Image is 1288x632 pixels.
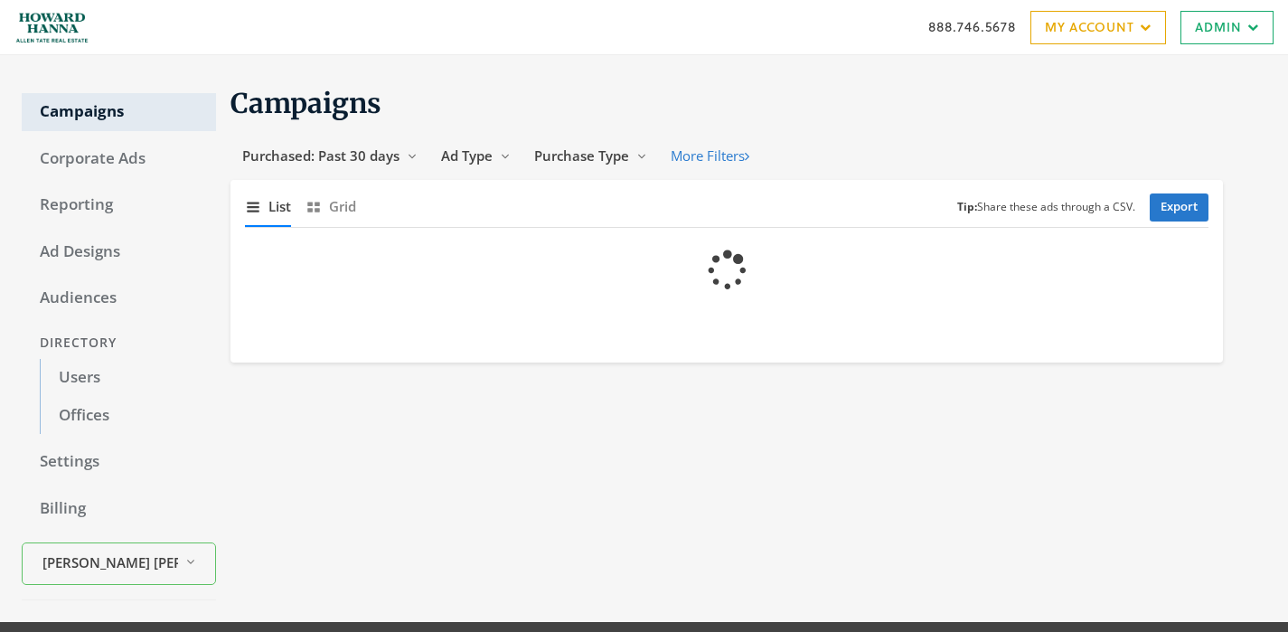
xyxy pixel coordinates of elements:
[268,196,291,217] span: List
[22,93,216,131] a: Campaigns
[22,443,216,481] a: Settings
[1150,193,1208,222] a: Export
[22,186,216,224] a: Reporting
[957,199,1135,216] small: Share these ads through a CSV.
[40,397,216,435] a: Offices
[22,490,216,528] a: Billing
[928,17,1016,36] a: 888.746.5678
[22,233,216,271] a: Ad Designs
[230,86,381,120] span: Campaigns
[659,139,761,173] button: More Filters
[230,139,429,173] button: Purchased: Past 30 days
[22,542,216,585] button: [PERSON_NAME] [PERSON_NAME]
[42,552,178,573] span: [PERSON_NAME] [PERSON_NAME]
[957,199,977,214] b: Tip:
[522,139,659,173] button: Purchase Type
[242,146,400,165] span: Purchased: Past 30 days
[441,146,493,165] span: Ad Type
[22,140,216,178] a: Corporate Ads
[1030,11,1166,44] a: My Account
[22,326,216,360] div: Directory
[22,279,216,317] a: Audiences
[1180,11,1274,44] a: Admin
[40,359,216,397] a: Users
[329,196,356,217] span: Grid
[14,5,89,50] img: Adwerx
[306,187,356,226] button: Grid
[534,146,629,165] span: Purchase Type
[245,187,291,226] button: List
[429,139,522,173] button: Ad Type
